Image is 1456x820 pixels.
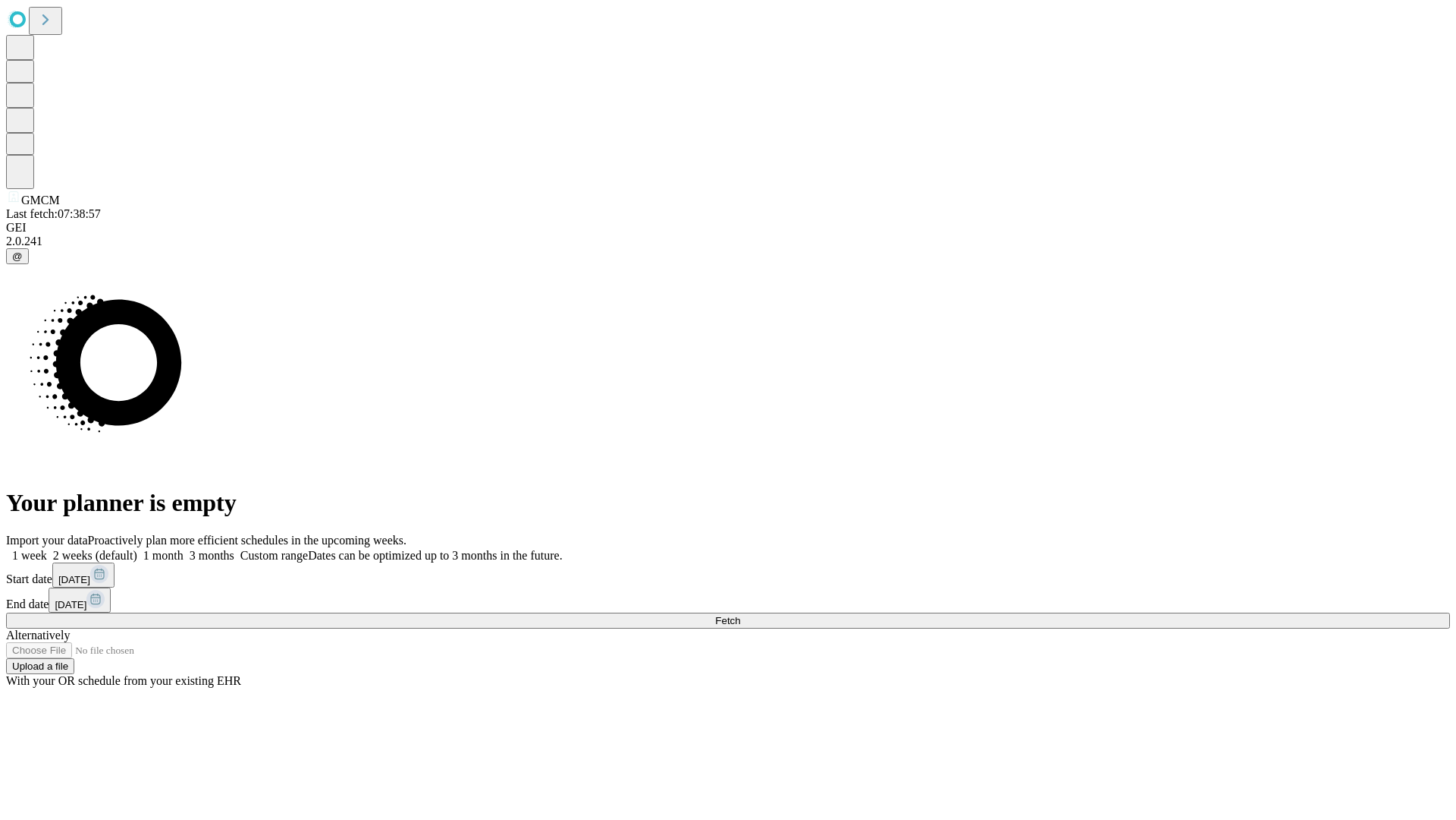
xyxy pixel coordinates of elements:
[6,563,1450,588] div: Start date
[6,248,29,264] button: @
[6,613,1450,629] button: Fetch
[12,251,23,262] span: @
[6,221,1450,235] div: GEI
[6,207,101,220] span: Last fetch: 07:38:57
[6,489,1450,517] h1: Your planner is empty
[58,574,90,585] span: [DATE]
[6,588,1450,613] div: End date
[6,658,74,674] button: Upload a file
[190,549,234,562] span: 3 months
[240,549,308,562] span: Custom range
[6,629,70,642] span: Alternatively
[143,549,184,562] span: 1 month
[6,235,1450,248] div: 2.0.241
[715,615,740,626] span: Fetch
[308,549,562,562] span: Dates can be optimized up to 3 months in the future.
[6,674,241,687] span: With your OR schedule from your existing EHR
[49,588,111,613] button: [DATE]
[21,194,60,207] span: GMCM
[53,549,137,562] span: 2 weeks (default)
[12,549,47,562] span: 1 week
[52,563,115,588] button: [DATE]
[6,534,88,547] span: Import your data
[88,534,406,547] span: Proactively plan more efficient schedules in the upcoming weeks.
[55,599,86,610] span: [DATE]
